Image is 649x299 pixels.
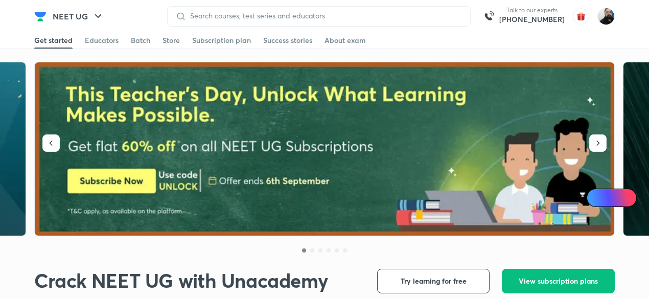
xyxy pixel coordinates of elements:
div: Subscription plan [192,35,251,45]
span: View subscription plans [519,276,598,286]
div: Success stories [263,35,312,45]
a: [PHONE_NUMBER] [499,14,565,25]
button: Try learning for free [377,269,490,293]
div: Educators [85,35,119,45]
button: View subscription plans [502,269,615,293]
img: call-us [479,6,499,27]
a: Get started [34,32,73,49]
span: Ai Doubts [604,194,631,202]
p: Talk to our experts [499,6,565,14]
span: Try learning for free [401,276,467,286]
img: Icon [593,194,601,202]
img: Company Logo [34,10,47,22]
a: Batch [131,32,150,49]
img: avatar [573,8,589,25]
a: Educators [85,32,119,49]
h1: Crack NEET UG with Unacademy [34,269,328,292]
a: Ai Doubts [587,189,637,207]
div: Store [163,35,180,45]
div: About exam [324,35,366,45]
a: Store [163,32,180,49]
a: About exam [324,32,366,49]
a: Subscription plan [192,32,251,49]
input: Search courses, test series and educators [186,12,462,20]
img: Sumit Kumar Agrawal [597,8,615,25]
div: Get started [34,35,73,45]
div: Batch [131,35,150,45]
a: Success stories [263,32,312,49]
button: NEET UG [47,6,110,27]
